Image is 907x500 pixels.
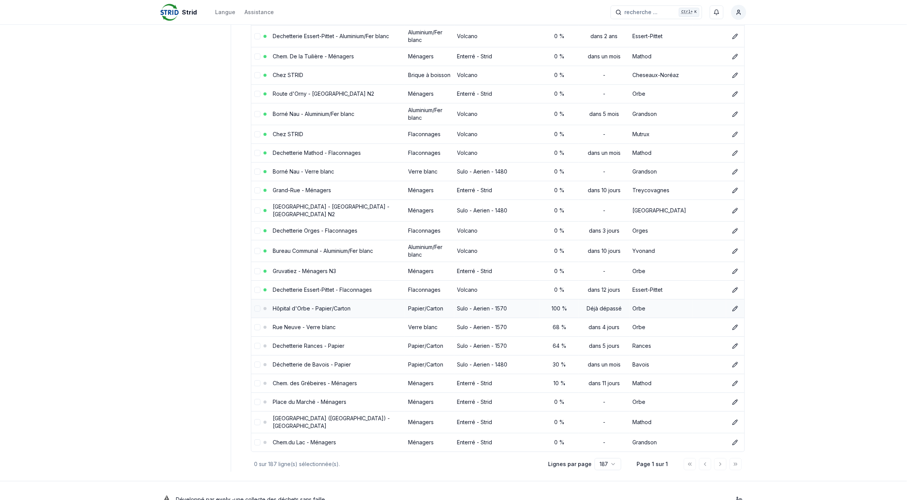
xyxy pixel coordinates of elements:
[405,84,454,103] td: Ménagers
[273,324,336,330] a: Rue Neuve - Verre blanc
[625,8,658,16] span: recherche ...
[582,361,627,368] div: dans un mois
[405,299,454,318] td: Papier/Carton
[273,150,361,156] a: Dechetterie Mathod - Flaconnages
[582,32,627,40] div: dans 2 ans
[273,305,351,312] a: Hôpital d'Orbe - Papier/Carton
[254,362,261,368] button: select-row
[630,262,693,280] td: Orbe
[273,90,374,97] a: Route d'Orny - [GEOGRAPHIC_DATA] N2
[254,207,261,214] button: select-row
[405,433,454,452] td: Ménagers
[273,131,303,137] a: Chez STRID
[630,143,693,162] td: Mathod
[630,318,693,336] td: Orbe
[630,411,693,433] td: Mathod
[273,439,336,445] a: Chem.du Lac - Ménagers
[630,47,693,66] td: Mathod
[543,439,576,446] div: 0 %
[454,162,540,181] td: Sulo - Aerien - 1480
[582,71,627,79] div: -
[273,111,354,117] a: Borné Nau - Aluminium/Fer blanc
[454,199,540,221] td: Sulo - Aerien - 1480
[254,419,261,425] button: select-row
[254,169,261,175] button: select-row
[273,227,357,234] a: Dechetterie Orges - Flaconnages
[273,187,331,193] a: Grand-Rue - Ménagers
[582,267,627,275] div: -
[405,162,454,181] td: Verre blanc
[543,305,576,312] div: 100 %
[543,32,576,40] div: 0 %
[254,72,261,78] button: select-row
[254,111,261,117] button: select-row
[454,318,540,336] td: Sulo - Aerien - 1570
[454,336,540,355] td: Sulo - Aerien - 1570
[582,90,627,98] div: -
[215,8,235,17] button: Langue
[405,374,454,392] td: Ménagers
[582,286,627,294] div: dans 12 jours
[454,25,540,47] td: Volcano
[273,203,389,217] a: [GEOGRAPHIC_DATA] - [GEOGRAPHIC_DATA] - [GEOGRAPHIC_DATA] N2
[630,66,693,84] td: Cheseaux-Noréaz
[611,5,702,19] button: recherche ...Ctrl+K
[630,280,693,299] td: Essert-Pittet
[543,267,576,275] div: 0 %
[273,168,334,175] a: Borné Nau - Verre blanc
[543,207,576,214] div: 0 %
[630,103,693,125] td: Grandson
[405,392,454,411] td: Ménagers
[630,392,693,411] td: Orbe
[543,227,576,235] div: 0 %
[405,411,454,433] td: Ménagers
[182,8,197,17] span: Strid
[582,323,627,331] div: dans 4 jours
[582,379,627,387] div: dans 11 jours
[273,53,354,59] a: Chem. De la Tuilière - Ménagers
[630,221,693,240] td: Orges
[254,460,536,468] div: 0 sur 187 ligne(s) sélectionnée(s).
[454,66,540,84] td: Volcano
[273,286,372,293] a: Dechetterie Essert-Pittet - Flaconnages
[630,374,693,392] td: Mathod
[454,392,540,411] td: Enterré - Strid
[630,181,693,199] td: Treycovagnes
[543,53,576,60] div: 0 %
[582,342,627,350] div: dans 5 jours
[405,280,454,299] td: Flaconnages
[543,90,576,98] div: 0 %
[405,262,454,280] td: Ménagers
[630,84,693,103] td: Orbe
[454,84,540,103] td: Enterré - Strid
[582,110,627,118] div: dans 5 mois
[454,355,540,374] td: Sulo - Aerien - 1480
[254,228,261,234] button: select-row
[454,103,540,125] td: Volcano
[254,287,261,293] button: select-row
[273,33,389,39] a: Dechetterie Essert-Pittet - Aluminium/Fer blanc
[630,25,693,47] td: Essert-Pittet
[543,110,576,118] div: 0 %
[273,380,357,386] a: Chem. des Grébeires - Ménagers
[254,131,261,137] button: select-row
[454,411,540,433] td: Enterré - Strid
[630,162,693,181] td: Grandson
[543,342,576,350] div: 64 %
[454,221,540,240] td: Volcano
[273,415,390,429] a: [GEOGRAPHIC_DATA] ([GEOGRAPHIC_DATA]) - [GEOGRAPHIC_DATA]
[630,355,693,374] td: Bavois
[405,355,454,374] td: Papier/Carton
[273,268,336,274] a: Gruvatiez - Ménagers N3
[543,418,576,426] div: 0 %
[405,336,454,355] td: Papier/Carton
[454,181,540,199] td: Enterré - Strid
[543,379,576,387] div: 10 %
[254,324,261,330] button: select-row
[405,66,454,84] td: Brique à boisson
[405,103,454,125] td: Aluminium/Fer blanc
[630,433,693,452] td: Grandson
[244,8,274,17] a: Assistance
[454,374,540,392] td: Enterré - Strid
[582,227,627,235] div: dans 3 jours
